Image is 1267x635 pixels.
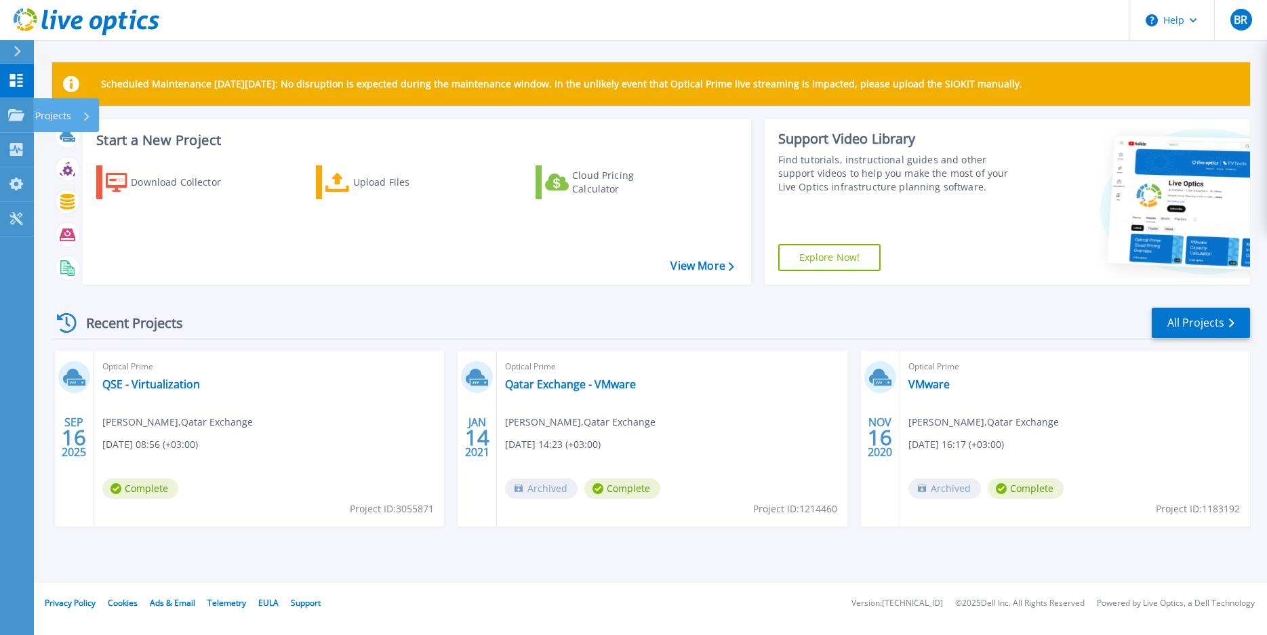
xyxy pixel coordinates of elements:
span: Complete [584,478,660,499]
span: [DATE] 16:17 (+03:00) [908,437,1004,452]
a: Privacy Policy [45,597,96,609]
div: Recent Projects [52,306,201,340]
span: Project ID: 1183192 [1156,501,1240,516]
span: 16 [62,432,86,443]
span: BR [1234,14,1247,25]
span: [PERSON_NAME] , Qatar Exchange [102,415,253,430]
a: Cloud Pricing Calculator [536,165,687,199]
span: Project ID: 1214460 [753,501,837,516]
span: Complete [102,478,178,499]
a: Support [291,597,321,609]
span: Optical Prime [908,359,1242,374]
a: Telemetry [207,597,246,609]
a: Ads & Email [150,597,195,609]
span: [DATE] 14:23 (+03:00) [505,437,601,452]
span: [PERSON_NAME] , Qatar Exchange [505,415,656,430]
li: Version: [TECHNICAL_ID] [851,599,943,608]
li: © 2025 Dell Inc. All Rights Reserved [955,599,1085,608]
span: [PERSON_NAME] , Qatar Exchange [908,415,1059,430]
span: Archived [505,478,578,499]
span: Archived [908,478,981,499]
span: Optical Prime [102,359,436,374]
p: Projects [35,98,71,134]
span: [DATE] 08:56 (+03:00) [102,437,198,452]
a: Download Collector [96,165,247,199]
span: Project ID: 3055871 [350,501,434,516]
div: SEP 2025 [61,413,87,462]
a: EULA [258,597,279,609]
div: Upload Files [353,169,462,196]
div: Cloud Pricing Calculator [572,169,681,196]
a: Cookies [108,597,138,609]
a: Qatar Exchange - VMware [505,377,636,391]
span: Optical Prime [505,359,839,374]
a: QSE - Virtualization [102,377,200,391]
a: Upload Files [316,165,467,199]
li: Powered by Live Optics, a Dell Technology [1097,599,1255,608]
span: Complete [988,478,1064,499]
h3: Start a New Project [96,133,733,148]
a: View More [670,260,733,272]
div: JAN 2021 [464,413,490,462]
div: Download Collector [131,169,239,196]
a: VMware [908,377,950,391]
div: NOV 2020 [867,413,893,462]
div: Find tutorials, instructional guides and other support videos to help you make the most of your L... [778,153,1026,194]
span: 14 [465,432,489,443]
span: 16 [868,432,892,443]
a: All Projects [1152,308,1250,338]
p: Scheduled Maintenance [DATE][DATE]: No disruption is expected during the maintenance window. In t... [101,79,1022,89]
div: Support Video Library [778,130,1026,148]
a: Explore Now! [778,244,881,271]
